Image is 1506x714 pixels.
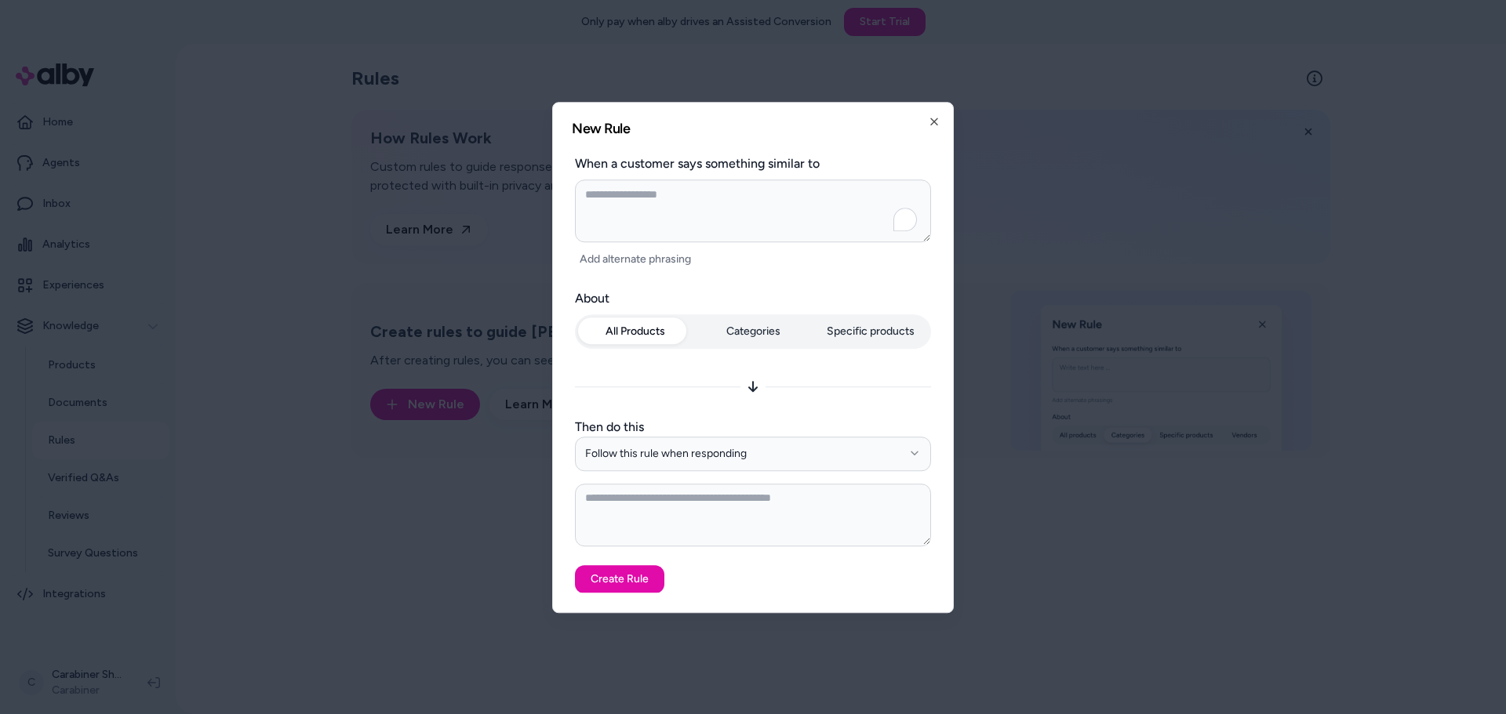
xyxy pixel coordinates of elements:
button: Create Rule [575,564,664,593]
h2: New Rule [572,121,934,136]
button: Specific products [813,317,928,346]
button: Categories [696,317,810,346]
label: Then do this [575,418,931,437]
label: When a customer says something similar to [575,154,931,173]
textarea: To enrich screen reader interactions, please activate Accessibility in Grammarly extension settings [575,179,931,242]
button: Add alternate phrasing [575,248,696,270]
label: About [575,289,931,308]
button: All Products [578,317,693,346]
